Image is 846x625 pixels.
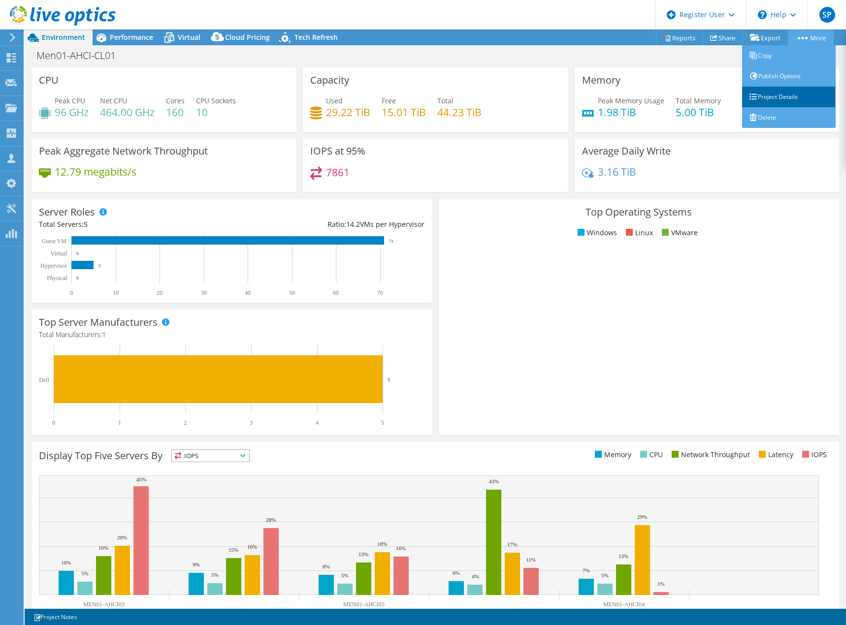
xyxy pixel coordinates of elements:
a: More [788,30,834,45]
span: 1 [102,330,106,339]
text: 7% [583,567,590,573]
text: 0 [70,289,73,296]
span: Cores [166,96,185,105]
span: Free [382,96,396,105]
h4: 1.98 TiB [598,107,664,118]
text: 3 [250,419,253,426]
text: 13% [618,553,628,559]
text: 5 [388,376,390,382]
span: 5 [84,219,88,229]
text: 4% [472,573,479,579]
text: Guest VM [42,238,66,245]
text: 9% [193,562,200,567]
span: Environment [42,32,85,42]
text: Dell [39,376,49,383]
text: 0 [76,276,79,281]
text: 10 [113,289,119,296]
text: 1% [657,581,665,587]
a: Reports [656,30,703,45]
text: 2 [184,419,187,426]
h3: Peak Aggregate Network Throughput [39,146,208,156]
svg: \n [758,10,767,19]
span: Tech Refresh [294,32,338,42]
a: Copy [742,45,836,66]
text: 5% [81,570,89,576]
text: Physical [47,275,67,281]
text: MEN01-AHCI05 [343,601,385,608]
h3: Server Roles [39,207,95,218]
span: Total [437,96,454,105]
span: Peak CPU [55,96,85,105]
text: 5% [341,572,349,578]
div: Ratio: VMs per Hypervisor [231,219,424,230]
h4: Total Manufacturers: [39,329,424,340]
text: MEN01-AHCI04 [603,601,645,608]
h4: 464.00 GHz [100,107,155,118]
h4: 29.22 TiB [326,107,370,118]
span: Net CPU [100,96,127,105]
h3: Average Daily Write [582,146,671,156]
text: 0 [52,419,55,426]
span: Performance [110,32,153,42]
span: Cloud Pricing [225,32,270,42]
h3: CPU [39,75,59,86]
span: Virtual [178,32,200,42]
text: 13% [358,551,368,557]
h4: 12.79 megabits/s [55,166,136,177]
text: 15% [228,547,238,553]
text: 16% [98,545,108,551]
text: 16% [247,544,257,550]
text: 4 [316,419,319,426]
h3: Top Operating Systems [446,207,832,218]
h4: 5.00 TiB [676,107,721,118]
text: 40 [245,289,251,296]
li: Memory [592,449,631,460]
text: 50 [289,289,295,296]
text: Virtual [51,250,67,257]
a: Project Details [742,87,836,107]
h3: Top Server Manufacturers [39,317,158,328]
text: 28% [266,517,276,523]
a: Delete [742,107,836,128]
li: Network Throughput [669,449,750,460]
li: VMware [659,227,698,238]
text: 70 [377,289,383,296]
text: 45% [136,476,146,482]
text: 43% [489,478,499,484]
h4: 44.23 TiB [437,107,482,118]
text: 8% [323,563,330,569]
text: 0 [76,251,79,256]
h4: 96 GHz [55,107,89,118]
text: 1 [118,419,121,426]
div: Total Servers: [39,219,231,230]
text: 17% [507,541,517,547]
a: Project Notes [27,611,84,623]
text: 16% [396,545,406,551]
span: CPU Sockets [196,96,236,105]
text: 60 [333,289,339,296]
h4: 160 [166,107,185,118]
text: 11% [526,557,536,562]
text: MEN01-AHCI03 [83,601,125,608]
a: Share [703,30,743,45]
span: 14.2 [346,219,360,229]
span: Total Memory [676,96,721,105]
a: Export [743,30,788,45]
h3: Capacity [310,75,349,86]
li: Windows [575,227,617,238]
h1: Men01-AHCI-CL01 [32,50,131,61]
text: Hypervisor [40,262,67,269]
span: SP [819,7,835,23]
text: 29% [637,514,647,520]
text: 30 [201,289,207,296]
text: 5% [601,572,609,578]
h4: 3.16 TiB [598,166,636,177]
li: IOPS [800,449,827,460]
text: 5 [98,263,101,268]
li: Latency [756,449,793,460]
text: 18% [377,541,387,547]
text: 6% [453,570,460,576]
h3: Memory [582,75,620,86]
span: IOPS [172,450,249,462]
text: 5% [211,572,219,578]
